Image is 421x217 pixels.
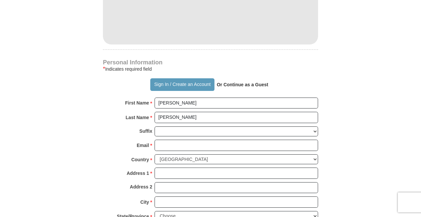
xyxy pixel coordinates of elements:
[126,113,149,122] strong: Last Name
[125,98,149,108] strong: First Name
[137,141,149,150] strong: Email
[103,65,318,73] div: Indicates required field
[217,82,268,87] strong: Or Continue as a Guest
[130,182,152,191] strong: Address 2
[127,169,149,178] strong: Address 1
[139,126,152,136] strong: Suffix
[131,155,149,164] strong: Country
[103,60,318,65] h4: Personal Information
[150,78,214,91] button: Sign In / Create an Account
[140,197,149,207] strong: City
